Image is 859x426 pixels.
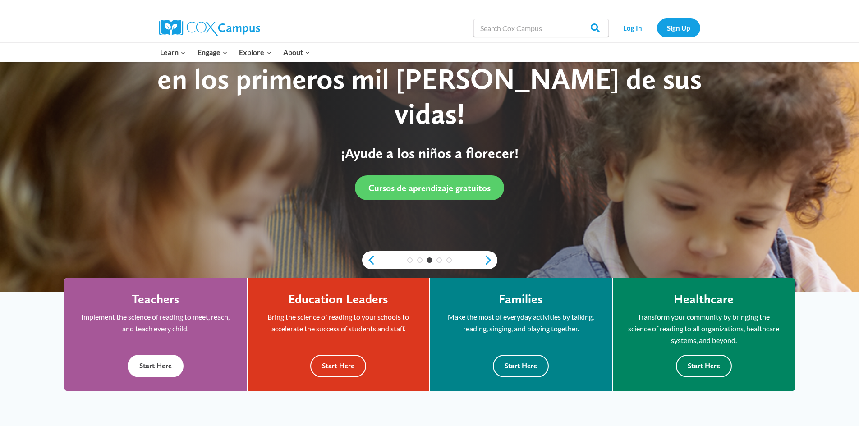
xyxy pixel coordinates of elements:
[155,43,192,62] button: Child menu of Learn
[355,175,504,200] a: Cursos de aprendizaje gratuitos
[261,311,416,334] p: Bring the science of reading to your schools to accelerate the success of students and staff.
[613,278,795,391] a: Healthcare Transform your community by bringing the science of reading to all organizations, heal...
[362,255,376,266] a: previous
[613,18,700,37] nav: Secondary Navigation
[234,43,278,62] button: Child menu of Explore
[64,278,247,391] a: Teachers Implement the science of reading to meet, reach, and teach every child. Start Here
[288,292,388,307] h4: Education Leaders
[613,18,652,37] a: Log In
[78,311,233,334] p: Implement the science of reading to meet, reach, and teach every child.
[676,355,732,377] button: Start Here
[484,255,497,266] a: next
[427,257,432,263] a: 3
[132,292,179,307] h4: Teachers
[674,292,734,307] h4: Healthcare
[436,257,442,263] a: 4
[159,20,260,36] img: Cox Campus
[626,311,781,346] p: Transform your community by bringing the science of reading to all organizations, healthcare syst...
[148,27,712,131] div: ¡Haz una diferencia en el futuro de los niños en los primeros mil [PERSON_NAME] de sus vidas!
[368,183,491,193] span: Cursos de aprendizaje gratuitos
[493,355,549,377] button: Start Here
[473,19,609,37] input: Search Cox Campus
[657,18,700,37] a: Sign Up
[277,43,316,62] button: Child menu of About
[248,278,429,391] a: Education Leaders Bring the science of reading to your schools to accelerate the success of stude...
[155,43,316,62] nav: Primary Navigation
[446,257,452,263] a: 5
[444,311,598,334] p: Make the most of everyday activities by talking, reading, singing, and playing together.
[310,355,366,377] button: Start Here
[192,43,234,62] button: Child menu of Engage
[430,278,612,391] a: Families Make the most of everyday activities by talking, reading, singing, and playing together....
[499,292,543,307] h4: Families
[148,145,712,162] p: ¡Ayude a los niños a florecer!
[417,257,423,263] a: 2
[362,251,497,269] div: content slider buttons
[407,257,413,263] a: 1
[128,355,184,377] button: Start Here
